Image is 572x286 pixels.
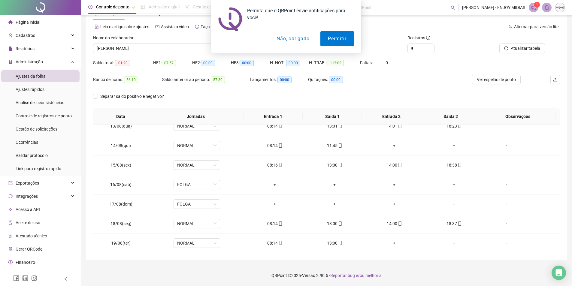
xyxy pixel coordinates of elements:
div: 13:00 [310,162,360,168]
div: H. TRAB.: [309,59,360,66]
div: - [489,181,524,188]
th: Jornadas [148,108,244,125]
span: mobile [397,221,402,226]
span: mobile [278,163,283,167]
span: 0 [386,60,388,65]
span: 00:00 [277,77,292,83]
span: NORMAL [177,161,216,170]
div: + [429,142,479,149]
div: - [489,220,524,227]
span: 56:10 [124,77,138,83]
span: mobile [397,124,402,128]
span: 00:00 [201,60,215,66]
span: export [8,181,13,185]
span: Aceite de uso [16,220,40,225]
div: 14:00 [369,220,419,227]
span: 18/08(seg) [110,221,132,226]
span: Administração [16,59,43,64]
div: 13:01 [310,123,360,129]
span: mobile [337,124,342,128]
th: Observações [480,108,555,125]
span: mobile [457,221,462,226]
div: + [369,181,419,188]
span: Ocorrências [16,140,38,145]
div: 18:38 [429,162,479,168]
span: Controle de registros de ponto [16,113,72,118]
div: - [489,162,524,168]
span: Separar saldo positivo e negativo? [98,93,166,100]
span: 57:30 [211,77,225,83]
div: + [429,201,479,207]
span: 14/08(qui) [111,143,131,148]
div: HE 2: [192,59,231,66]
div: + [369,201,419,207]
img: notification icon [218,7,242,31]
span: FOLGA [177,180,216,189]
span: Financeiro [16,260,35,265]
span: Análise de inconsistências [16,100,64,105]
span: 17/08(dom) [110,202,132,206]
th: Entrada 1 [244,108,303,125]
span: mobile [278,221,283,226]
div: H. NOT.: [270,59,309,66]
span: mobile [337,163,342,167]
span: lock [8,60,13,64]
span: 00:00 [329,77,343,83]
span: api [8,207,13,212]
div: + [250,201,300,207]
div: 14:01 [369,123,419,129]
span: Link para registro rápido [16,166,61,171]
span: 13/08(qua) [110,124,132,128]
span: mobile [278,241,283,245]
div: 08:14 [250,123,300,129]
div: + [369,240,419,246]
span: NORMAL [177,122,216,131]
span: Reportar bug e/ou melhoria [330,273,382,278]
div: - [489,201,524,207]
span: Validar protocolo [16,153,48,158]
span: sync [8,194,13,198]
span: solution [8,234,13,238]
span: qrcode [8,247,13,251]
div: Lançamentos: [250,76,308,83]
div: 13:00 [310,240,360,246]
span: 07:57 [162,60,176,66]
span: Observações [485,113,551,120]
span: -01:20 [115,60,130,66]
th: Saída 1 [303,108,362,125]
span: Ajustes rápidos [16,87,44,92]
span: mobile [397,163,402,167]
span: Ver espelho de ponto [477,76,516,83]
div: + [429,240,479,246]
div: + [250,181,300,188]
span: 16/08(sáb) [110,182,132,187]
div: 08:14 [250,142,300,149]
span: mobile [337,241,342,245]
span: 113:02 [328,60,344,66]
span: 00:00 [286,60,300,66]
div: 11:45 [310,142,360,149]
div: - [489,123,524,129]
span: Gestão de solicitações [16,127,57,131]
div: 08:14 [250,220,300,227]
span: mobile [457,163,462,167]
span: mobile [278,124,283,128]
button: Ver espelho de ponto [472,75,521,84]
span: upload [553,77,558,82]
span: Integrações [16,194,38,199]
span: left [64,277,68,281]
span: Gerar QRCode [16,247,42,251]
div: + [310,201,360,207]
div: HE 3: [231,59,270,66]
div: 18:23 [429,123,479,129]
div: + [310,181,360,188]
span: facebook [13,275,19,281]
button: Não, obrigado [269,31,317,46]
span: Ajustes da folha [16,74,46,79]
span: Versão [302,273,315,278]
span: mobile [337,221,342,226]
div: - [489,240,524,246]
div: Permita que o QRPoint envie notificações para você! [242,7,354,21]
span: Exportações [16,181,39,185]
span: NORMAL [177,141,216,150]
